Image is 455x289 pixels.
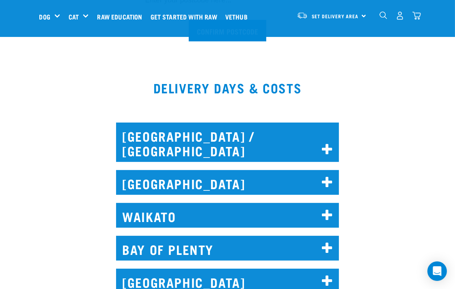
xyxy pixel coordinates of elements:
a: Dog [39,12,50,22]
h2: [GEOGRAPHIC_DATA] / [GEOGRAPHIC_DATA] [116,123,339,162]
img: home-icon@2x.png [412,11,421,20]
img: home-icon-1@2x.png [380,11,387,19]
h2: [GEOGRAPHIC_DATA] [116,170,339,195]
span: Set Delivery Area [312,15,359,18]
a: Get started with Raw [149,0,223,33]
h2: WAIKATO [116,203,339,228]
h2: BAY OF PLENTY [116,236,339,261]
a: Raw Education [95,0,148,33]
img: van-moving.png [297,12,308,19]
div: Open Intercom Messenger [427,261,447,281]
a: Vethub [223,0,254,33]
img: user.png [396,11,404,20]
a: Cat [69,12,79,22]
